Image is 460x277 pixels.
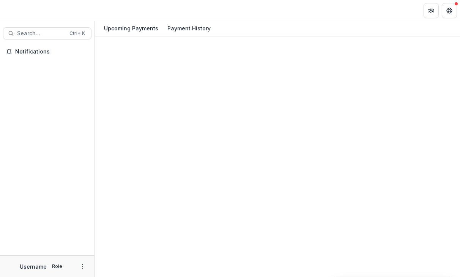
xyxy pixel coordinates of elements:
[3,46,91,58] button: Notifications
[442,3,457,18] button: Get Help
[3,27,91,39] button: Search...
[50,263,65,270] p: Role
[68,29,87,38] div: Ctrl + K
[164,21,214,36] a: Payment History
[424,3,439,18] button: Partners
[17,30,65,37] span: Search...
[164,23,214,34] div: Payment History
[101,23,161,34] div: Upcoming Payments
[15,49,88,55] span: Notifications
[101,21,161,36] a: Upcoming Payments
[78,262,87,271] button: More
[20,263,47,271] p: Username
